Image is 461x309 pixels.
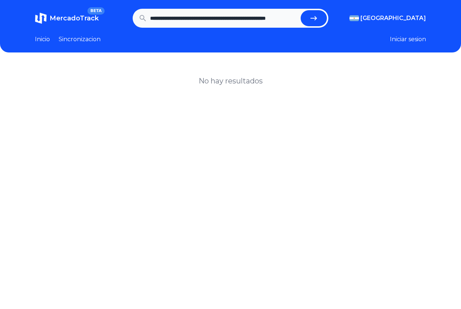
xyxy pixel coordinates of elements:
[50,14,99,22] span: MercadoTrack
[87,7,105,15] span: BETA
[199,76,263,86] h1: No hay resultados
[360,14,426,23] span: [GEOGRAPHIC_DATA]
[35,12,99,24] a: MercadoTrackBETA
[349,15,359,21] img: Argentina
[390,35,426,44] button: Iniciar sesion
[35,35,50,44] a: Inicio
[35,12,47,24] img: MercadoTrack
[349,14,426,23] button: [GEOGRAPHIC_DATA]
[59,35,101,44] a: Sincronizacion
